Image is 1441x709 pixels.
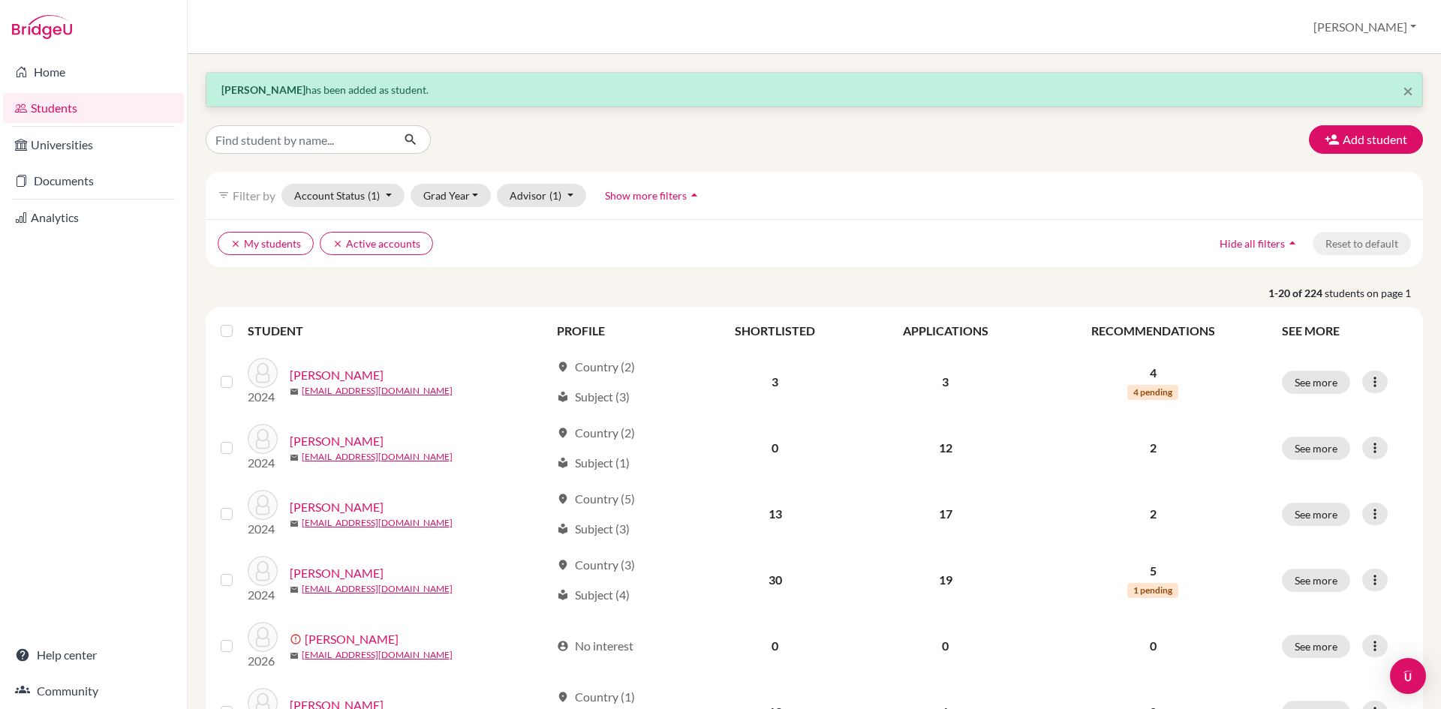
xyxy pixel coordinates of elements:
[1403,80,1413,101] span: ×
[3,93,184,123] a: Students
[1282,635,1350,658] button: See more
[1282,569,1350,592] button: See more
[290,519,299,528] span: mail
[290,498,384,516] a: [PERSON_NAME]
[248,586,278,604] p: 2024
[605,189,687,202] span: Show more filters
[557,556,635,574] div: Country (3)
[332,239,343,249] i: clear
[1282,503,1350,526] button: See more
[692,349,858,415] td: 3
[548,313,692,349] th: PROFILE
[302,384,453,398] a: [EMAIL_ADDRESS][DOMAIN_NAME]
[557,427,569,439] span: location_on
[557,493,569,505] span: location_on
[218,189,230,201] i: filter_list
[557,454,630,472] div: Subject (1)
[557,589,569,601] span: local_library
[1127,583,1178,598] span: 1 pending
[290,366,384,384] a: [PERSON_NAME]
[1042,562,1264,580] p: 5
[3,676,184,706] a: Community
[3,57,184,87] a: Home
[1403,82,1413,100] button: Close
[221,82,1407,98] p: has been added as student.
[557,691,569,703] span: location_on
[248,313,548,349] th: STUDENT
[248,652,278,670] p: 2026
[858,349,1033,415] td: 3
[1313,232,1411,255] button: Reset to default
[290,564,384,582] a: [PERSON_NAME]
[3,130,184,160] a: Universities
[1268,285,1325,301] strong: 1-20 of 224
[692,415,858,481] td: 0
[248,490,278,520] img: Acharya, Stuti
[302,450,453,464] a: [EMAIL_ADDRESS][DOMAIN_NAME]
[320,232,433,255] button: clearActive accounts
[858,415,1033,481] td: 12
[1207,232,1313,255] button: Hide all filtersarrow_drop_up
[549,189,561,202] span: (1)
[1042,505,1264,523] p: 2
[557,640,569,652] span: account_circle
[248,556,278,586] img: Acharya, Swagat
[302,582,453,596] a: [EMAIL_ADDRESS][DOMAIN_NAME]
[233,188,275,203] span: Filter by
[1309,125,1423,154] button: Add student
[497,184,586,207] button: Advisor(1)
[230,239,241,249] i: clear
[411,184,492,207] button: Grad Year
[592,184,714,207] button: Show more filtersarrow_drop_up
[221,83,305,96] strong: [PERSON_NAME]
[281,184,405,207] button: Account Status(1)
[557,361,569,373] span: location_on
[3,640,184,670] a: Help center
[248,622,278,652] img: Adhikari, Aashraya
[692,313,858,349] th: SHORTLISTED
[1127,385,1178,400] span: 4 pending
[290,432,384,450] a: [PERSON_NAME]
[368,189,380,202] span: (1)
[218,232,314,255] button: clearMy students
[692,613,858,679] td: 0
[12,15,72,39] img: Bridge-U
[557,520,630,538] div: Subject (3)
[557,391,569,403] span: local_library
[3,203,184,233] a: Analytics
[290,387,299,396] span: mail
[557,490,635,508] div: Country (5)
[1325,285,1423,301] span: students on page 1
[206,125,392,154] input: Find student by name...
[248,388,278,406] p: 2024
[858,481,1033,547] td: 17
[302,516,453,530] a: [EMAIL_ADDRESS][DOMAIN_NAME]
[1273,313,1417,349] th: SEE MORE
[858,547,1033,613] td: 19
[692,547,858,613] td: 30
[1220,237,1285,250] span: Hide all filters
[290,633,305,645] span: error_outline
[557,358,635,376] div: Country (2)
[3,166,184,196] a: Documents
[1285,236,1300,251] i: arrow_drop_up
[290,585,299,594] span: mail
[1042,364,1264,382] p: 4
[248,424,278,454] img: Acharya, Shraddha
[858,313,1033,349] th: APPLICATIONS
[557,637,633,655] div: No interest
[302,648,453,662] a: [EMAIL_ADDRESS][DOMAIN_NAME]
[305,630,399,648] a: [PERSON_NAME]
[557,424,635,442] div: Country (2)
[290,651,299,660] span: mail
[248,358,278,388] img: Acharya, Shlesha
[248,454,278,472] p: 2024
[1307,13,1423,41] button: [PERSON_NAME]
[687,188,702,203] i: arrow_drop_up
[1282,371,1350,394] button: See more
[557,688,635,706] div: Country (1)
[290,453,299,462] span: mail
[248,520,278,538] p: 2024
[1282,437,1350,460] button: See more
[1042,637,1264,655] p: 0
